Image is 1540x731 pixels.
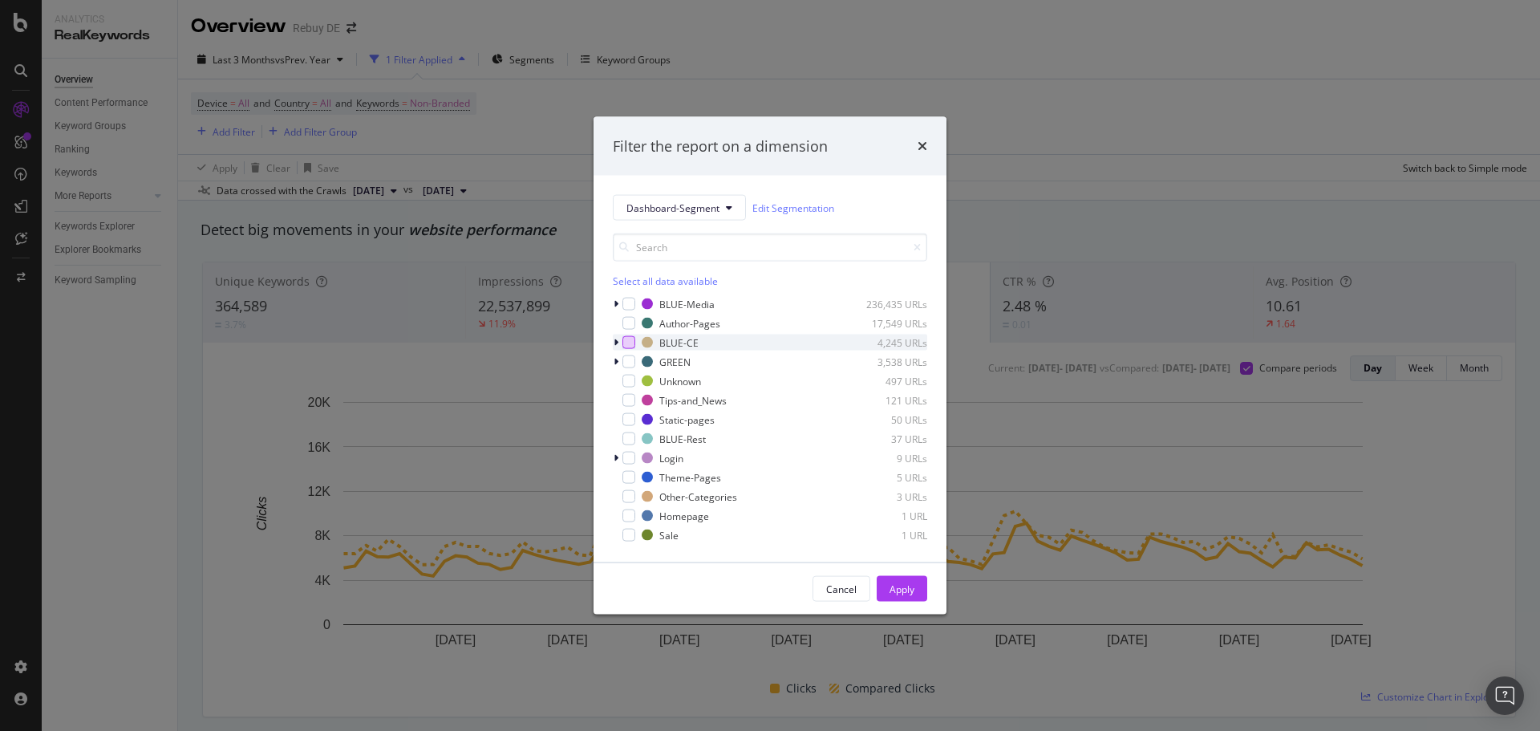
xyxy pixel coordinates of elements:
[613,274,927,288] div: Select all data available
[659,355,691,368] div: GREEN
[918,136,927,156] div: times
[659,528,679,542] div: Sale
[659,297,715,311] div: BLUE-Media
[849,335,927,349] div: 4,245 URLs
[849,355,927,368] div: 3,538 URLs
[849,412,927,426] div: 50 URLs
[849,489,927,503] div: 3 URLs
[849,374,927,388] div: 497 URLs
[849,451,927,465] div: 9 URLs
[659,451,683,465] div: Login
[890,582,914,595] div: Apply
[849,528,927,542] div: 1 URL
[849,297,927,311] div: 236,435 URLs
[849,393,927,407] div: 121 URLs
[659,509,709,522] div: Homepage
[849,432,927,445] div: 37 URLs
[849,509,927,522] div: 1 URL
[659,316,720,330] div: Author-Pages
[659,412,715,426] div: Static-pages
[877,576,927,602] button: Apply
[849,470,927,484] div: 5 URLs
[659,374,701,388] div: Unknown
[826,582,857,595] div: Cancel
[659,335,699,349] div: BLUE-CE
[1485,676,1524,715] div: Open Intercom Messenger
[813,576,870,602] button: Cancel
[659,393,727,407] div: Tips-and_News
[659,432,706,445] div: BLUE-Rest
[613,234,927,262] input: Search
[613,136,828,156] div: Filter the report on a dimension
[752,199,834,216] a: Edit Segmentation
[613,195,746,221] button: Dashboard-Segment
[659,489,737,503] div: Other-Categories
[659,470,721,484] div: Theme-Pages
[849,316,927,330] div: 17,549 URLs
[594,116,946,615] div: modal
[626,201,719,214] span: Dashboard-Segment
